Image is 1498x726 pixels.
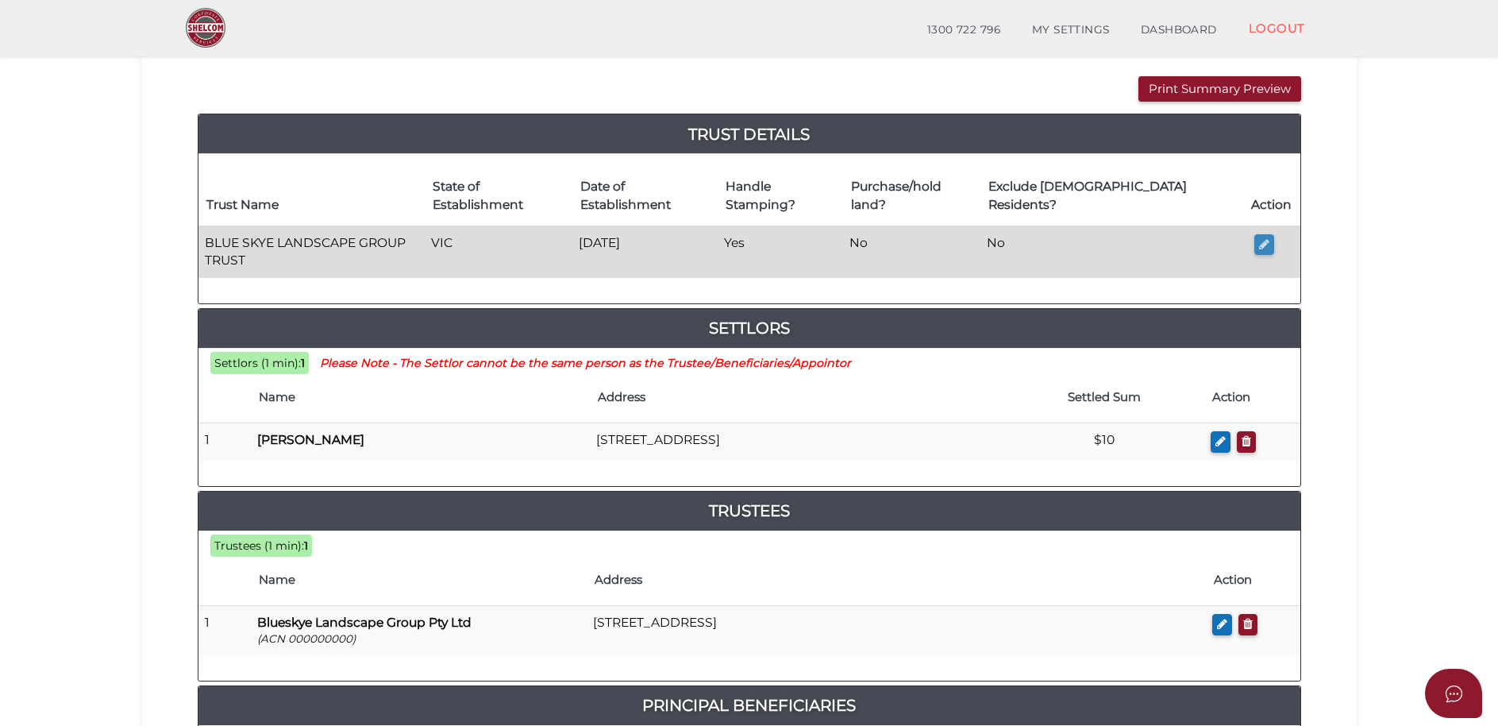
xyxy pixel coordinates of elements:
td: [DATE] [572,226,718,277]
small: Please Note - The Settlor cannot be the same person as the Trustee/Beneficiaries/Appointor [320,356,851,370]
td: BLUE SKYE LANDSCAPE GROUP TRUST [198,226,426,277]
span: Settlors (1 min): [214,356,301,370]
h4: Action [1214,573,1292,587]
button: Print Summary Preview [1138,76,1301,102]
h4: Address [598,391,995,404]
th: Purchase/hold land? [843,166,980,226]
button: Open asap [1425,669,1482,718]
td: $10 [1003,423,1205,461]
td: Yes [718,226,843,277]
td: [STREET_ADDRESS] [587,606,1206,655]
th: Handle Stamping? [718,166,843,226]
b: Blueskye Landscape Group Pty Ltd [257,615,472,630]
span: Trustees (1 min): [214,539,304,553]
h4: Name [259,573,579,587]
b: 1 [301,356,305,370]
h4: Action [1212,391,1292,404]
h4: Settled Sum [1011,391,1197,404]
p: (ACN 000000000) [257,631,580,647]
b: [PERSON_NAME] [257,432,364,447]
a: Trust Details [198,122,1300,147]
b: 1 [304,539,308,553]
td: VIC [425,226,572,277]
td: 1 [198,606,251,655]
th: State of Establishment [425,166,572,226]
a: 1300 722 796 [911,14,1016,46]
a: LOGOUT [1233,12,1321,44]
a: Settlors [198,315,1300,341]
th: Trust Name [198,166,426,226]
td: No [980,226,1244,277]
td: No [843,226,980,277]
th: Exclude [DEMOGRAPHIC_DATA] Residents? [980,166,1244,226]
td: 1 [198,423,252,461]
a: Principal Beneficiaries [198,693,1300,718]
a: MY SETTINGS [1016,14,1126,46]
h4: Name [259,391,582,404]
h4: Address [595,573,1198,587]
td: [STREET_ADDRESS] [590,423,1003,461]
a: DASHBOARD [1125,14,1233,46]
a: Trustees [198,498,1300,523]
th: Action [1243,166,1300,226]
th: Date of Establishment [572,166,718,226]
